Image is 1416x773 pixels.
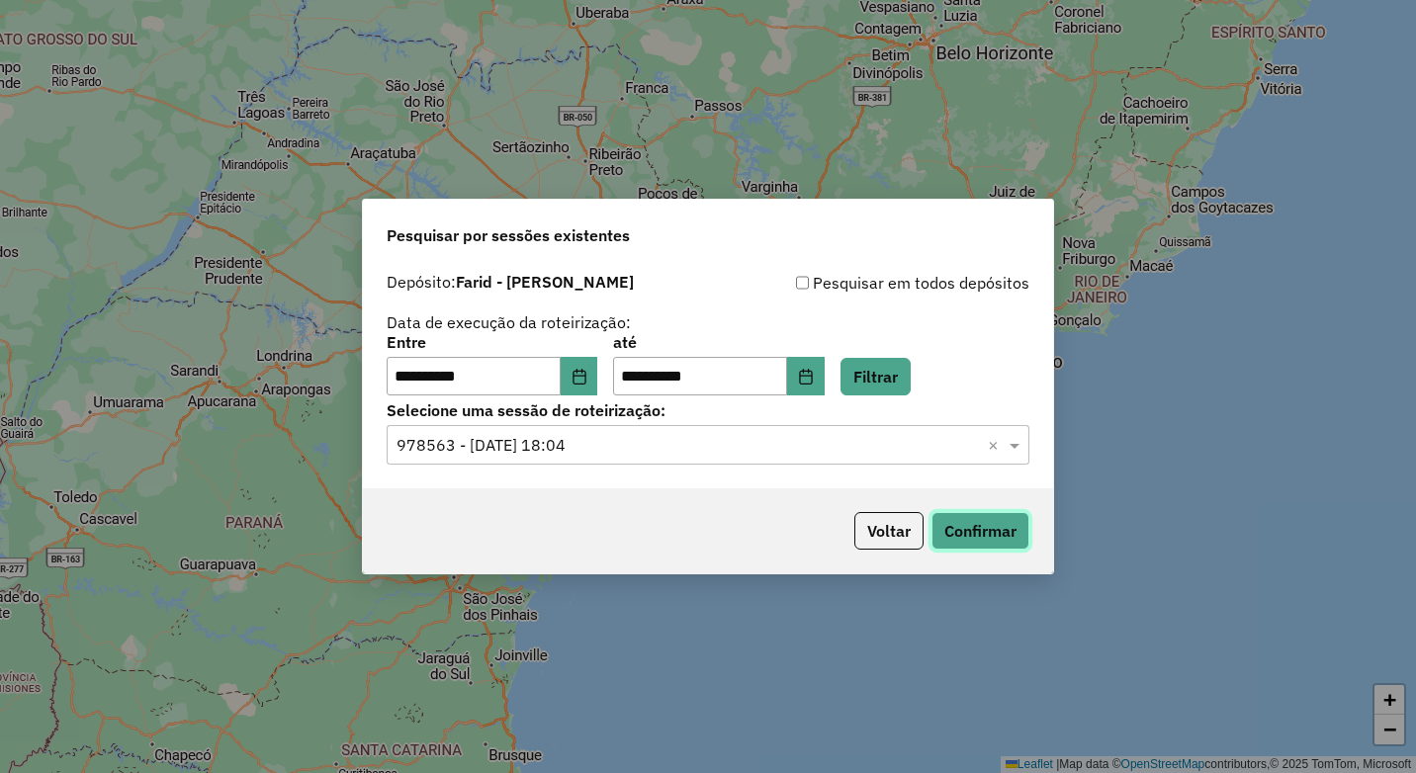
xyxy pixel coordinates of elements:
[387,398,1029,422] label: Selecione uma sessão de roteirização:
[708,271,1029,295] div: Pesquisar em todos depósitos
[456,272,634,292] strong: Farid - [PERSON_NAME]
[988,433,1005,457] span: Clear all
[787,357,825,396] button: Choose Date
[387,310,631,334] label: Data de execução da roteirização:
[931,512,1029,550] button: Confirmar
[841,358,911,395] button: Filtrar
[613,330,824,354] label: até
[387,270,634,294] label: Depósito:
[387,330,597,354] label: Entre
[387,223,630,247] span: Pesquisar por sessões existentes
[854,512,924,550] button: Voltar
[561,357,598,396] button: Choose Date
